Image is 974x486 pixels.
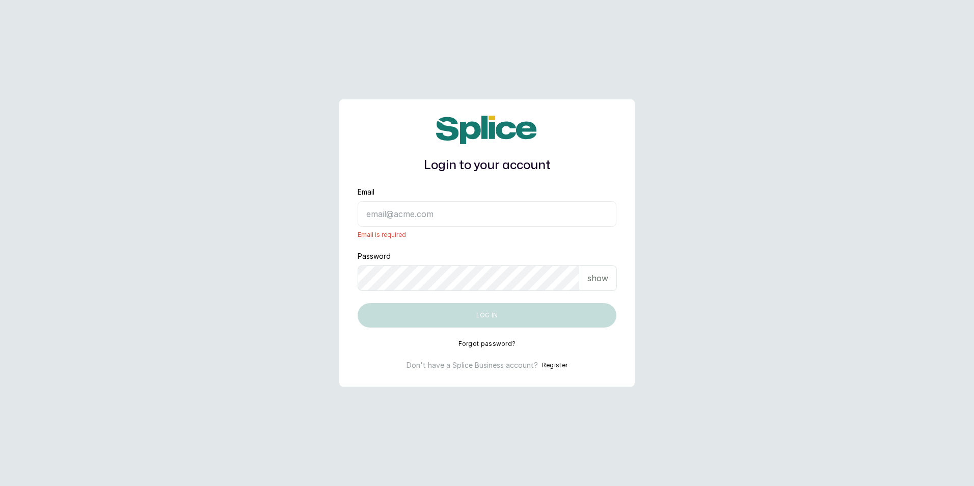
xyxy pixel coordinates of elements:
[587,272,608,284] p: show
[358,201,616,227] input: email@acme.com
[358,251,391,261] label: Password
[358,187,374,197] label: Email
[358,156,616,175] h1: Login to your account
[407,360,538,370] p: Don't have a Splice Business account?
[542,360,567,370] button: Register
[358,231,616,239] span: Email is required
[458,340,516,348] button: Forgot password?
[358,303,616,328] button: Log in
